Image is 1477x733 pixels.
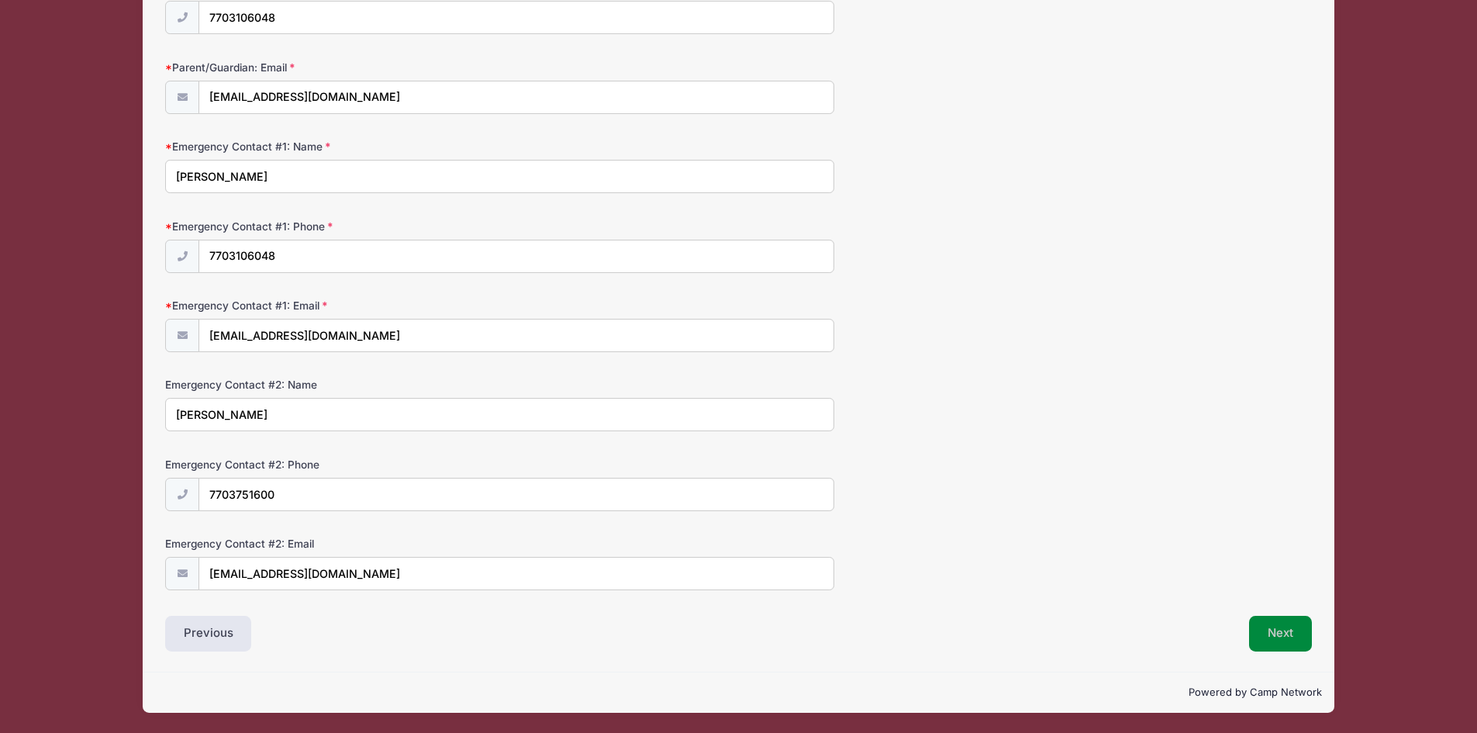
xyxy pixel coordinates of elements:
[198,1,834,34] input: (xxx) xxx-xxxx
[165,219,547,234] label: Emergency Contact #1: Phone
[165,377,547,392] label: Emergency Contact #2: Name
[198,478,834,511] input: (xxx) xxx-xxxx
[198,319,834,352] input: email@email.com
[198,81,834,114] input: email@email.com
[198,557,834,590] input: email@email.com
[165,60,547,75] label: Parent/Guardian: Email
[198,240,834,273] input: (xxx) xxx-xxxx
[165,298,547,313] label: Emergency Contact #1: Email
[165,457,547,472] label: Emergency Contact #2: Phone
[165,139,547,154] label: Emergency Contact #1: Name
[1249,616,1312,652] button: Next
[165,616,252,652] button: Previous
[155,685,1322,700] p: Powered by Camp Network
[165,536,547,551] label: Emergency Contact #2: Email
